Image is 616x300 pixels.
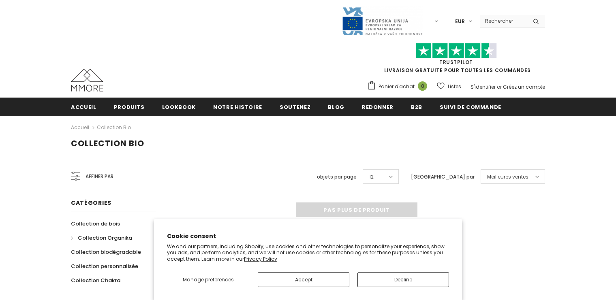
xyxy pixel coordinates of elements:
[317,173,357,181] label: objets par page
[71,273,120,287] a: Collection Chakra
[71,231,132,245] a: Collection Organika
[71,98,96,116] a: Accueil
[280,103,310,111] span: soutenez
[71,217,120,231] a: Collection de bois
[167,232,449,240] h2: Cookie consent
[328,98,344,116] a: Blog
[71,123,89,132] a: Accueil
[497,83,502,90] span: or
[78,234,132,242] span: Collection Organika
[183,276,234,283] span: Manage preferences
[167,243,449,262] p: We and our partners, including Shopify, use cookies and other technologies to personalize your ex...
[71,69,103,91] img: Cas MMORE
[162,103,196,111] span: Lookbook
[71,199,111,207] span: Catégories
[367,81,431,93] a: Panier d'achat 0
[440,103,501,111] span: Suivi de commande
[439,59,473,66] a: TrustPilot
[437,79,461,94] a: Listes
[418,81,427,91] span: 0
[258,272,349,287] button: Accept
[71,259,138,273] a: Collection personnalisée
[411,173,475,181] label: [GEOGRAPHIC_DATA] par
[471,83,496,90] a: S'identifier
[416,43,497,59] img: Faites confiance aux étoiles pilotes
[114,103,145,111] span: Produits
[362,98,394,116] a: Redonner
[167,272,250,287] button: Manage preferences
[362,103,394,111] span: Redonner
[379,83,415,91] span: Panier d'achat
[440,98,501,116] a: Suivi de commande
[71,103,96,111] span: Accueil
[455,17,465,26] span: EUR
[86,172,113,181] span: Affiner par
[342,17,423,24] a: Javni Razpis
[162,98,196,116] a: Lookbook
[213,98,262,116] a: Notre histoire
[244,255,277,262] a: Privacy Policy
[71,262,138,270] span: Collection personnalisée
[71,277,120,284] span: Collection Chakra
[480,15,527,27] input: Search Site
[357,272,449,287] button: Decline
[411,98,422,116] a: B2B
[71,245,141,259] a: Collection biodégradable
[411,103,422,111] span: B2B
[280,98,310,116] a: soutenez
[71,220,120,228] span: Collection de bois
[503,83,545,90] a: Créez un compte
[114,98,145,116] a: Produits
[213,103,262,111] span: Notre histoire
[369,173,374,181] span: 12
[342,6,423,36] img: Javni Razpis
[71,138,144,149] span: Collection Bio
[328,103,344,111] span: Blog
[487,173,528,181] span: Meilleures ventes
[71,248,141,256] span: Collection biodégradable
[97,124,131,131] a: Collection Bio
[367,47,545,74] span: LIVRAISON GRATUITE POUR TOUTES LES COMMANDES
[448,83,461,91] span: Listes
